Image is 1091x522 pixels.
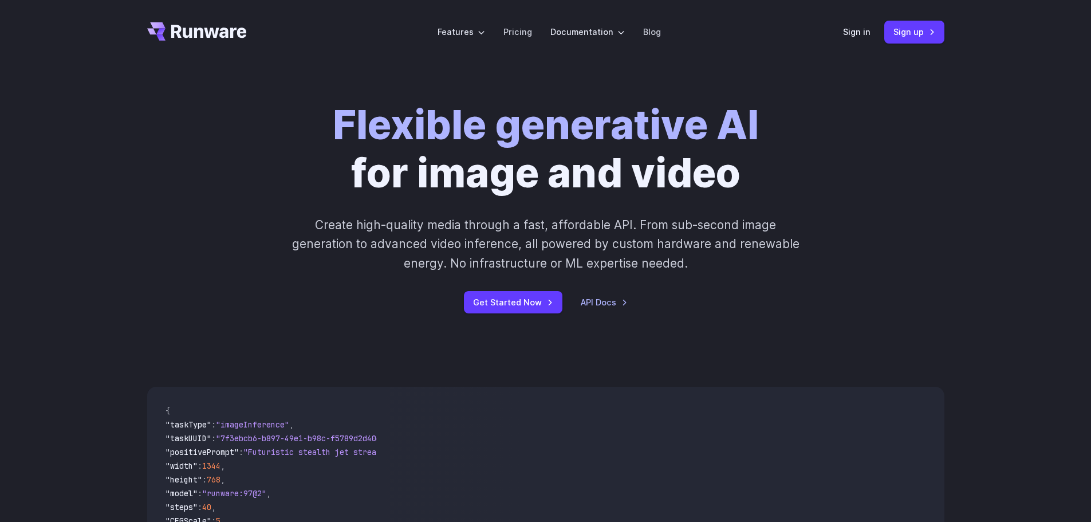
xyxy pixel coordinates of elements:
span: "taskUUID" [166,433,211,443]
a: API Docs [581,296,628,309]
label: Features [438,25,485,38]
span: 1344 [202,461,220,471]
span: : [198,461,202,471]
span: "width" [166,461,198,471]
span: : [198,488,202,499]
span: "Futuristic stealth jet streaking through a neon-lit cityscape with glowing purple exhaust" [243,447,660,457]
span: , [220,474,225,485]
span: , [289,419,294,430]
span: "7f3ebcb6-b897-49e1-b98c-f5789d2d40d7" [216,433,390,443]
span: "taskType" [166,419,211,430]
p: Create high-quality media through a fast, affordable API. From sub-second image generation to adv... [290,215,801,273]
a: Get Started Now [464,291,562,313]
span: 40 [202,502,211,512]
span: , [220,461,225,471]
span: : [198,502,202,512]
a: Sign in [843,25,871,38]
h1: for image and video [333,101,759,197]
a: Pricing [503,25,532,38]
span: "steps" [166,502,198,512]
span: : [211,433,216,443]
span: "imageInference" [216,419,289,430]
span: { [166,406,170,416]
a: Blog [643,25,661,38]
label: Documentation [550,25,625,38]
span: , [266,488,271,499]
span: "positivePrompt" [166,447,239,457]
a: Sign up [884,21,944,43]
span: , [211,502,216,512]
span: : [202,474,207,485]
span: "model" [166,488,198,499]
span: : [211,419,216,430]
span: : [239,447,243,457]
span: 768 [207,474,220,485]
span: "height" [166,474,202,485]
span: "runware:97@2" [202,488,266,499]
strong: Flexible generative AI [333,100,759,149]
a: Go to / [147,22,247,41]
